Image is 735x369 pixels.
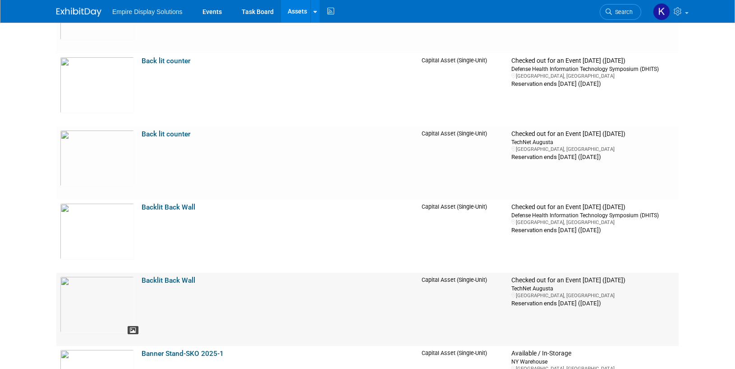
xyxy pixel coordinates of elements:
[128,326,138,335] span: View Asset Image
[418,273,508,346] td: Capital Asset (Single-Unit)
[511,73,675,79] div: [GEOGRAPHIC_DATA], [GEOGRAPHIC_DATA]
[142,203,195,211] a: Backlit Back Wall
[112,8,183,15] span: Empire Display Solutions
[142,57,190,65] a: Back lit counter
[418,200,508,273] td: Capital Asset (Single-Unit)
[511,299,675,308] div: Reservation ends [DATE] ([DATE])
[511,276,675,285] div: Checked out for an Event [DATE] ([DATE])
[142,276,195,285] a: Backlit Back Wall
[653,3,670,20] img: Katelyn Hurlock
[511,350,675,358] div: Available / In-Storage
[142,130,190,138] a: Back lit counter
[511,79,675,88] div: Reservation ends [DATE] ([DATE])
[511,211,675,219] div: Defense Health Information Technology Symposium (DHITS)
[612,9,633,15] span: Search
[511,146,675,153] div: [GEOGRAPHIC_DATA], [GEOGRAPHIC_DATA]
[511,57,675,65] div: Checked out for an Event [DATE] ([DATE])
[511,226,675,234] div: Reservation ends [DATE] ([DATE])
[511,203,675,211] div: Checked out for an Event [DATE] ([DATE])
[511,358,675,365] div: NY Warehouse
[142,350,224,358] a: Banner Stand-SKO 2025-1
[511,292,675,299] div: [GEOGRAPHIC_DATA], [GEOGRAPHIC_DATA]
[56,8,101,17] img: ExhibitDay
[418,126,508,200] td: Capital Asset (Single-Unit)
[511,138,675,146] div: TechNet Augusta
[511,153,675,161] div: Reservation ends [DATE] ([DATE])
[511,285,675,292] div: TechNet Augusta
[511,130,675,138] div: Checked out for an Event [DATE] ([DATE])
[511,219,675,226] div: [GEOGRAPHIC_DATA], [GEOGRAPHIC_DATA]
[418,53,508,126] td: Capital Asset (Single-Unit)
[600,4,641,20] a: Search
[511,65,675,73] div: Defense Health Information Technology Symposium (DHITS)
